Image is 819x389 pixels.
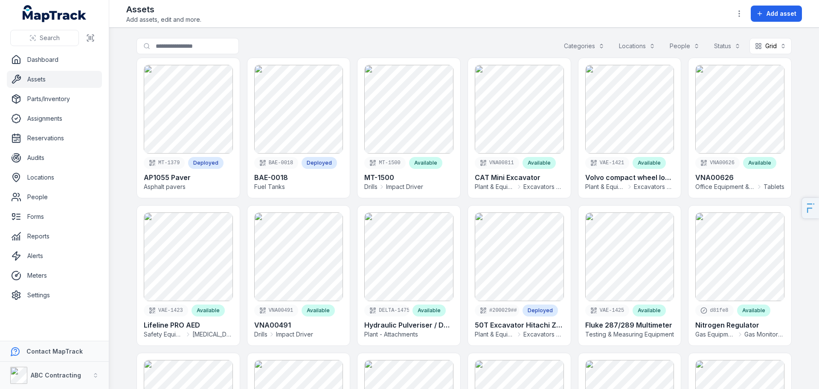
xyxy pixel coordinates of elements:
[10,30,79,46] button: Search
[7,51,102,68] a: Dashboard
[26,348,83,355] strong: Contact MapTrack
[767,9,796,18] span: Add asset
[751,6,802,22] button: Add asset
[7,149,102,166] a: Audits
[7,208,102,225] a: Forms
[664,38,705,54] button: People
[7,130,102,147] a: Reservations
[7,189,102,206] a: People
[7,110,102,127] a: Assignments
[126,3,201,15] h2: Assets
[7,247,102,264] a: Alerts
[749,38,792,54] button: Grid
[709,38,746,54] button: Status
[7,267,102,284] a: Meters
[7,287,102,304] a: Settings
[23,5,87,22] a: MapTrack
[7,90,102,107] a: Parts/Inventory
[7,71,102,88] a: Assets
[7,228,102,245] a: Reports
[7,169,102,186] a: Locations
[126,15,201,24] span: Add assets, edit and more.
[31,372,81,379] strong: ABC Contracting
[40,34,60,42] span: Search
